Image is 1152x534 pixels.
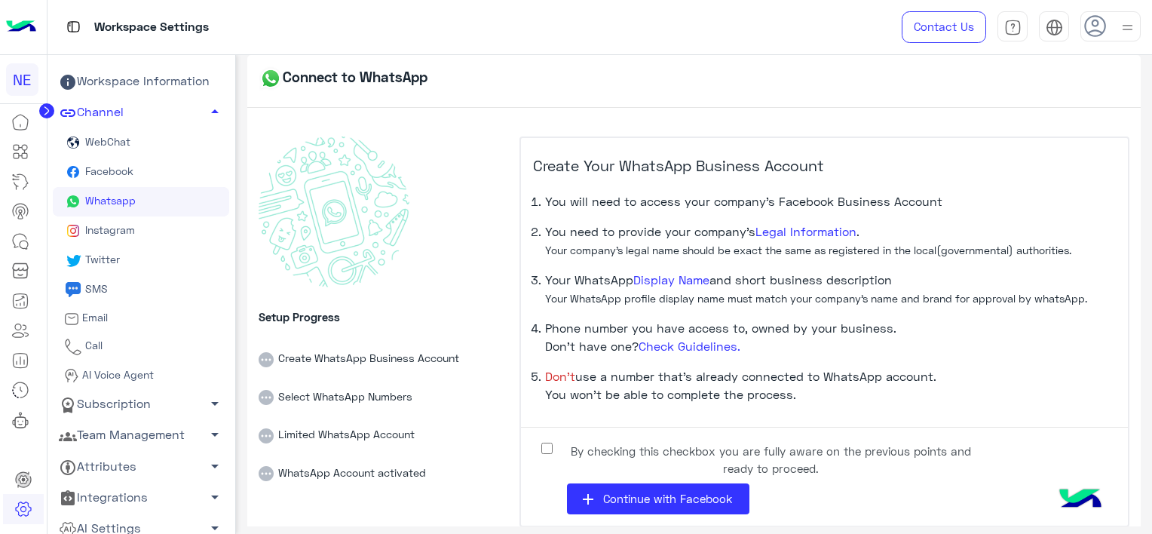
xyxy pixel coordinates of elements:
a: Call [53,332,229,361]
a: Channel [53,97,229,128]
span: Continue with Facebook [603,492,732,505]
a: Twitter [53,246,229,275]
span: By checking this checkbox you are fully aware on the previous points and ready to proceed. [565,443,977,477]
span: arrow_drop_down [206,425,224,443]
span: Call [82,339,103,351]
h5: Create Your WhatsApp Business Account [533,156,1116,186]
span: arrow_drop_up [206,103,224,121]
span: Instagram [82,223,135,236]
span: You will need to access your company’s Facebook Business Account [545,194,942,208]
a: Facebook [53,158,229,187]
span: Email [79,311,108,324]
img: tab [1004,19,1022,36]
span: WebChat [82,135,130,148]
a: Contact Us [902,11,986,43]
h6: Setup Progress [259,310,508,324]
img: hulul-logo.png [1054,474,1107,526]
img: profile [1118,18,1137,37]
a: Whatsapp [53,187,229,216]
span: SMS [82,282,108,295]
span: Don’t [545,369,575,383]
p: Workspace Settings [94,17,209,38]
a: tab [997,11,1028,43]
a: Team Management [53,420,229,451]
div: NE [6,63,38,96]
span: Twitter [82,253,120,265]
li: WhatsApp Account activated [259,443,508,482]
i: add [579,490,597,508]
span: Whatsapp [82,194,136,207]
span: arrow_drop_down [206,394,224,413]
a: Check Guidelines. [639,339,740,353]
span: use a number that’s already connected to WhatsApp account. You won’t be able to complete the proc... [545,369,936,401]
span: arrow_drop_down [206,457,224,475]
img: Logo [6,11,36,43]
span: arrow_drop_down [206,488,224,506]
li: Limited WhatsApp Account [259,405,508,443]
a: Display Name [633,272,709,287]
a: Attributes [53,451,229,482]
small: Your company’s legal name should be exact the same as registered in the local(governmental) autho... [545,244,1071,256]
img: tab [64,17,83,36]
a: Integrations [53,482,229,513]
a: Workspace Information [53,66,229,97]
a: AI Voice Agent [53,361,229,389]
span: Your WhatsApp and short business description [545,272,1087,305]
li: Create WhatsApp Business Account [259,329,508,367]
a: Instagram [53,216,229,246]
span: Facebook [82,164,133,177]
a: sms iconSMS [53,275,229,305]
img: sms icon [64,281,82,299]
input: By checking this checkbox you are fully aware on the previous points and ready to proceed. [541,443,553,454]
a: Email [53,305,229,333]
h5: Connect to WhatsApp [259,66,427,91]
img: tab [1046,19,1063,36]
a: WebChat [53,128,229,158]
small: Your WhatsApp profile display name must match your company’s name and brand for approval by whats... [545,292,1087,305]
span: AI Voice Agent [79,368,154,381]
button: addContinue with Facebook [567,483,749,514]
li: Select WhatsApp Numbers [259,367,508,406]
a: Legal Information [755,224,856,238]
span: Phone number you have access to, owned by your business. Don’t have one? [545,321,896,353]
span: You need to provide your company’s . [545,224,1071,256]
a: Subscription [53,389,229,420]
